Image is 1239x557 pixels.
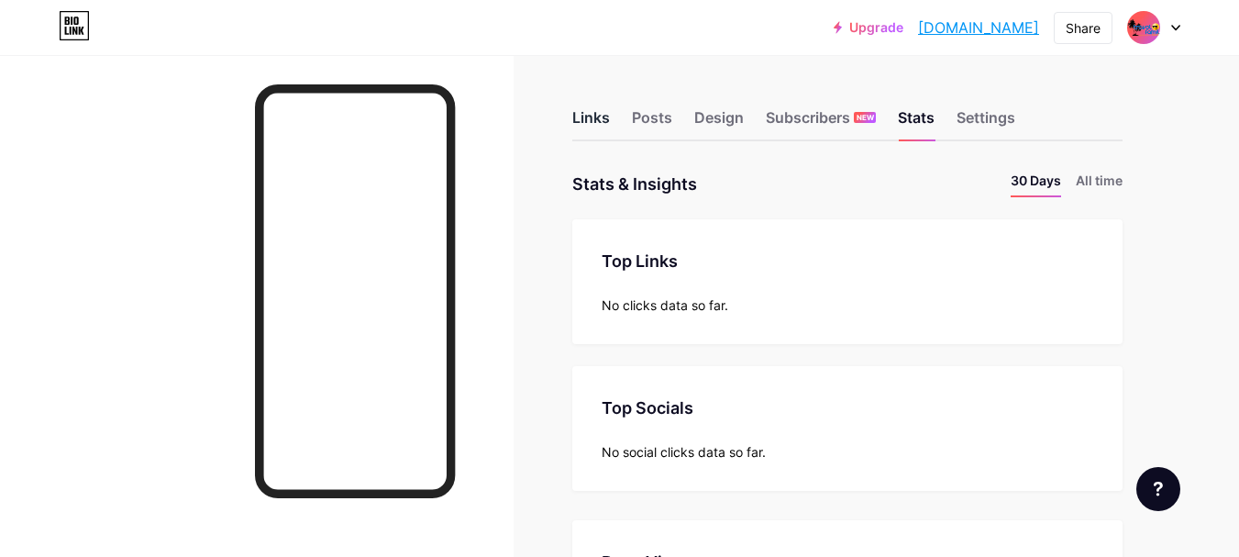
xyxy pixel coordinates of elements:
[694,106,744,139] div: Design
[834,20,903,35] a: Upgrade
[1066,18,1101,38] div: Share
[602,249,1093,273] div: Top Links
[602,295,1093,315] div: No clicks data so far.
[918,17,1039,39] a: [DOMAIN_NAME]
[857,112,874,123] span: NEW
[632,106,672,139] div: Posts
[602,442,1093,462] div: No social clicks data so far.
[572,171,697,197] div: Stats & Insights
[1011,171,1061,197] li: 30 Days
[602,395,1093,420] div: Top Socials
[1076,171,1123,197] li: All time
[957,106,1015,139] div: Settings
[898,106,935,139] div: Stats
[766,106,876,139] div: Subscribers
[1126,10,1161,45] img: travelfamilia
[572,106,610,139] div: Links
